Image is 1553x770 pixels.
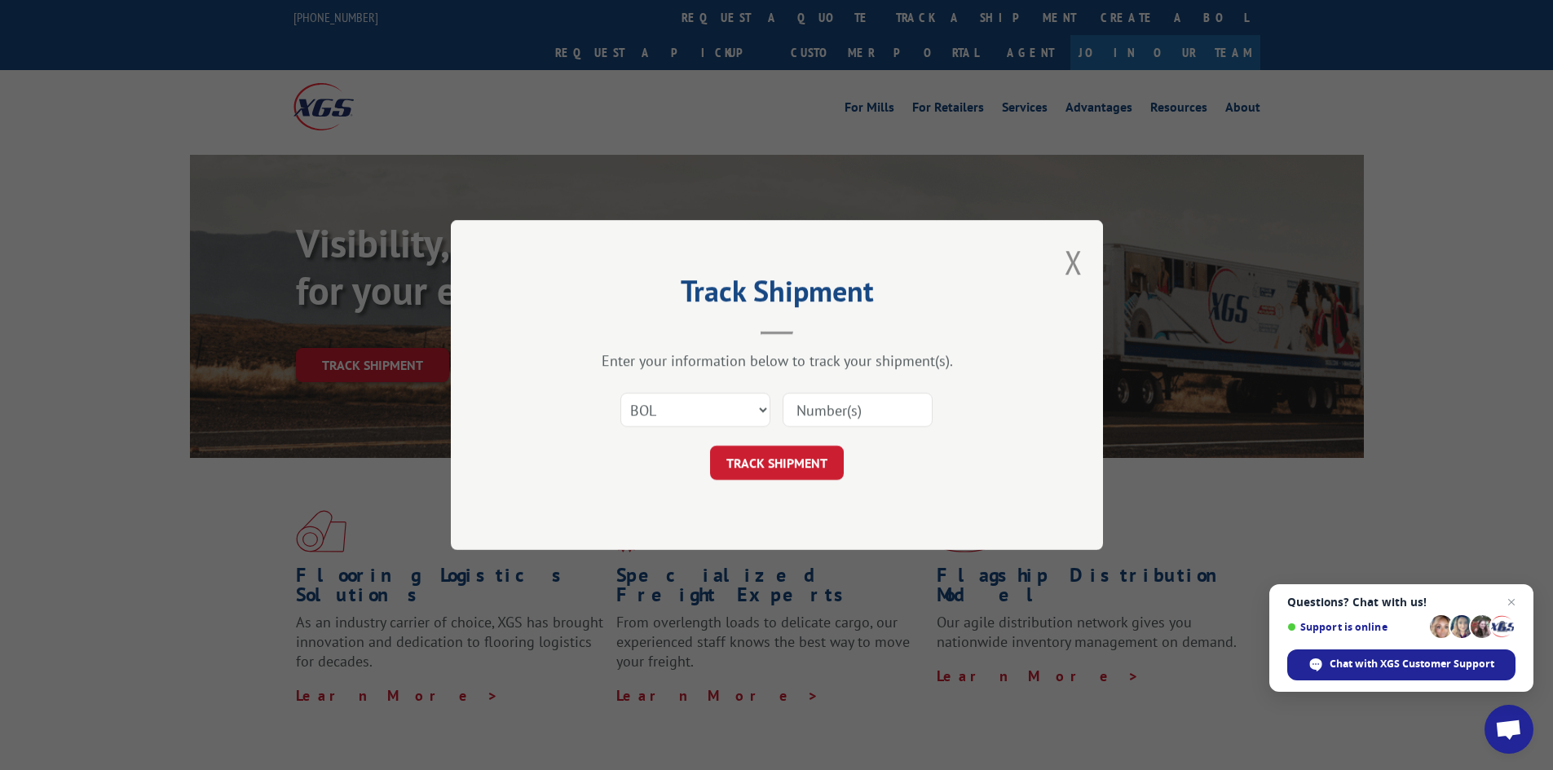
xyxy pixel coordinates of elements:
[1502,592,1521,612] span: Close chat
[1485,705,1533,754] div: Open chat
[783,393,933,427] input: Number(s)
[532,351,1021,370] div: Enter your information below to track your shipment(s).
[1065,240,1083,284] button: Close modal
[1287,621,1424,633] span: Support is online
[710,446,844,480] button: TRACK SHIPMENT
[1287,596,1515,609] span: Questions? Chat with us!
[532,279,1021,310] h2: Track Shipment
[1330,657,1494,671] span: Chat with XGS Customer Support
[1287,649,1515,680] div: Chat with XGS Customer Support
